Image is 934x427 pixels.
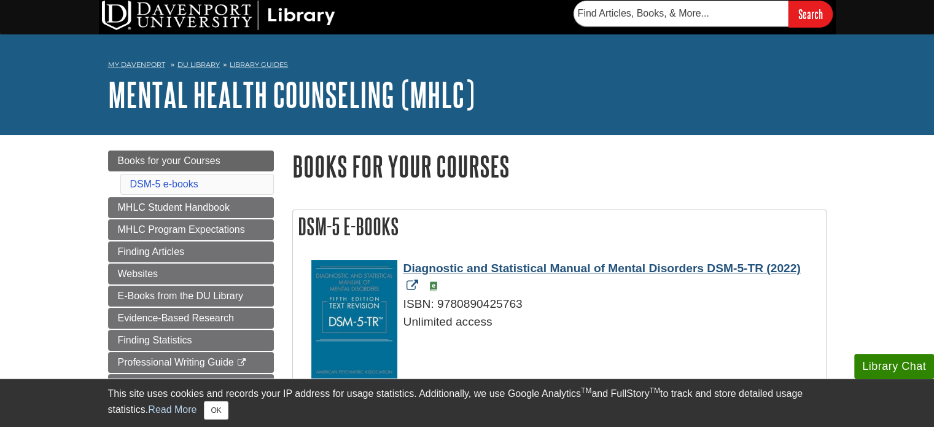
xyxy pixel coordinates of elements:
[118,268,158,279] span: Websites
[177,60,220,69] a: DU Library
[204,401,228,420] button: Close
[108,151,274,171] a: Books for your Courses
[403,262,801,292] a: Link opens in new window
[108,374,274,395] a: APA Help
[292,151,827,182] h1: Books for your Courses
[102,1,335,30] img: DU Library
[130,179,198,189] a: DSM-5 e-books
[118,357,234,367] span: Professional Writing Guide
[854,354,934,379] button: Library Chat
[311,260,397,383] img: Cover Art
[574,1,833,27] form: Searches DU Library's articles, books, and more
[108,197,274,218] a: MHLC Student Handbook
[581,386,591,395] sup: TM
[108,286,274,307] a: E-Books from the DU Library
[108,352,274,373] a: Professional Writing Guide
[118,155,220,166] span: Books for your Courses
[108,76,475,114] a: Mental Health Counseling (MHLC)
[118,291,244,301] span: E-Books from the DU Library
[118,202,230,213] span: MHLC Student Handbook
[574,1,788,26] input: Find Articles, Books, & More...
[293,210,826,243] h2: DSM-5 e-books
[650,386,660,395] sup: TM
[311,313,820,331] div: Unlimited access
[108,386,827,420] div: This site uses cookies and records your IP address for usage statistics. Additionally, we use Goo...
[108,308,274,329] a: Evidence-Based Research
[311,296,820,313] div: ISBN: 9780890425763
[788,1,833,27] input: Search
[429,281,438,291] img: e-Book
[108,60,165,70] a: My Davenport
[403,262,801,275] span: Diagnostic and Statistical Manual of Mental Disorders DSM-5-TR (2022)
[118,246,185,257] span: Finding Articles
[148,404,197,415] a: Read More
[108,241,274,262] a: Finding Articles
[108,264,274,284] a: Websites
[230,60,288,69] a: Library Guides
[108,57,827,76] nav: breadcrumb
[236,359,247,367] i: This link opens in a new window
[118,224,245,235] span: MHLC Program Expectations
[108,219,274,240] a: MHLC Program Expectations
[118,335,192,345] span: Finding Statistics
[118,313,234,323] span: Evidence-Based Research
[108,330,274,351] a: Finding Statistics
